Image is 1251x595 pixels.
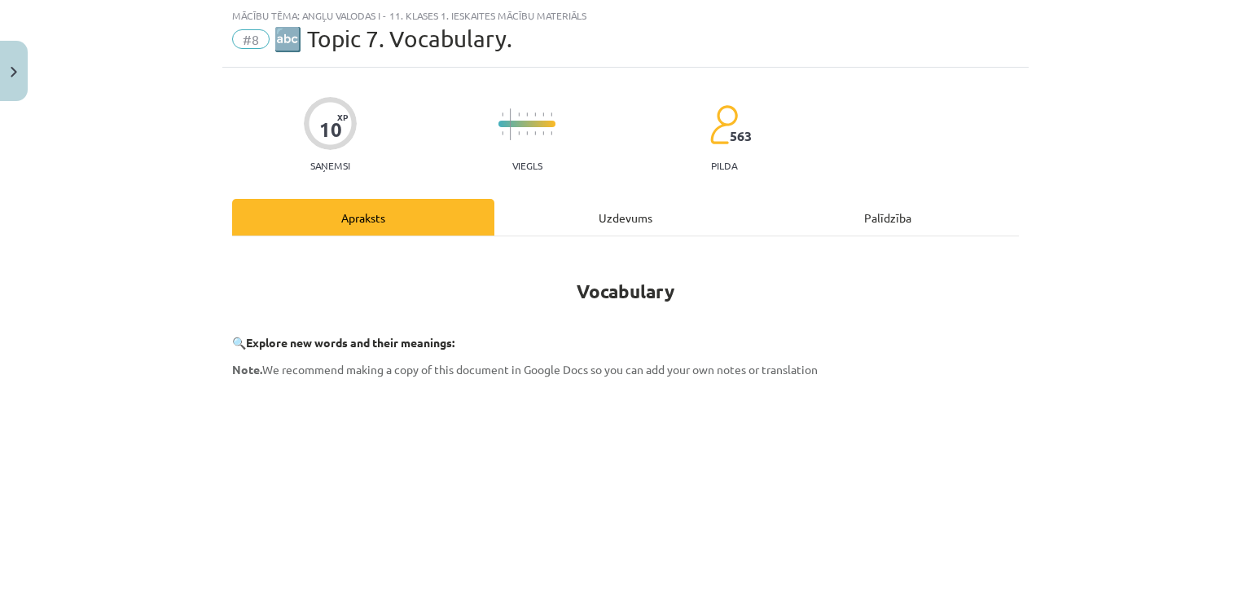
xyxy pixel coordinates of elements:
[232,29,270,49] span: #8
[542,112,544,117] img: icon-short-line-57e1e144782c952c97e751825c79c345078a6d821885a25fce030b3d8c18986b.svg
[534,131,536,135] img: icon-short-line-57e1e144782c952c97e751825c79c345078a6d821885a25fce030b3d8c18986b.svg
[232,10,1019,21] div: Mācību tēma: Angļu valodas i - 11. klases 1. ieskaites mācību materiāls
[232,362,262,377] strong: Note.
[551,131,552,135] img: icon-short-line-57e1e144782c952c97e751825c79c345078a6d821885a25fce030b3d8c18986b.svg
[274,25,512,52] span: 🔤 Topic 7. Vocabulary.
[542,131,544,135] img: icon-short-line-57e1e144782c952c97e751825c79c345078a6d821885a25fce030b3d8c18986b.svg
[526,112,528,117] img: icon-short-line-57e1e144782c952c97e751825c79c345078a6d821885a25fce030b3d8c18986b.svg
[11,67,17,77] img: icon-close-lesson-0947bae3869378f0d4975bcd49f059093ad1ed9edebbc8119c70593378902aed.svg
[730,129,752,143] span: 563
[757,199,1019,236] div: Palīdzība
[577,280,674,303] strong: Vocabulary
[526,131,528,135] img: icon-short-line-57e1e144782c952c97e751825c79c345078a6d821885a25fce030b3d8c18986b.svg
[534,112,536,117] img: icon-short-line-57e1e144782c952c97e751825c79c345078a6d821885a25fce030b3d8c18986b.svg
[510,108,511,140] img: icon-long-line-d9ea69661e0d244f92f715978eff75569469978d946b2353a9bb055b3ed8787d.svg
[337,112,348,121] span: XP
[518,131,520,135] img: icon-short-line-57e1e144782c952c97e751825c79c345078a6d821885a25fce030b3d8c18986b.svg
[512,160,542,171] p: Viegls
[232,362,818,377] span: We recommend making a copy of this document in Google Docs so you can add your own notes or trans...
[304,160,357,171] p: Saņemsi
[709,104,738,145] img: students-c634bb4e5e11cddfef0936a35e636f08e4e9abd3cc4e673bd6f9a4125e45ecb1.svg
[246,335,454,350] strong: Explore new words and their meanings:
[518,112,520,117] img: icon-short-line-57e1e144782c952c97e751825c79c345078a6d821885a25fce030b3d8c18986b.svg
[494,199,757,236] div: Uzdevums
[319,118,342,141] div: 10
[502,112,503,117] img: icon-short-line-57e1e144782c952c97e751825c79c345078a6d821885a25fce030b3d8c18986b.svg
[711,160,737,171] p: pilda
[232,199,494,236] div: Apraksts
[232,334,1019,351] p: 🔍
[502,131,503,135] img: icon-short-line-57e1e144782c952c97e751825c79c345078a6d821885a25fce030b3d8c18986b.svg
[551,112,552,117] img: icon-short-line-57e1e144782c952c97e751825c79c345078a6d821885a25fce030b3d8c18986b.svg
